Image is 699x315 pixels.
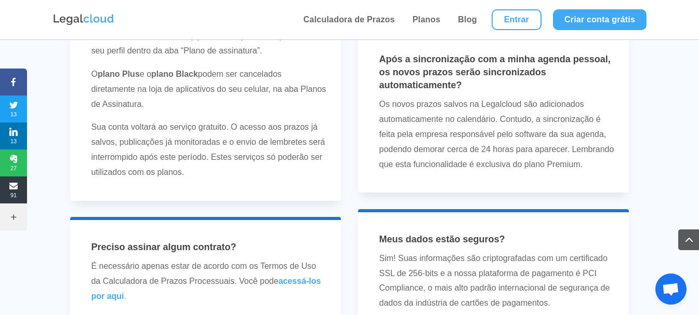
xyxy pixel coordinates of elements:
[379,54,611,90] span: Após a sincronização com a minha agenda pessoal, os novos prazos serão sincronizados automaticame...
[91,67,327,120] p: O e o podem ser cancelados diretamente na loja de aplicativos do seu celular, na aba Planos de As...
[379,251,616,311] p: Sim! Suas informações são criptografadas com um certificado SSL de 256-bits e a nossa plataforma ...
[52,13,115,26] img: Logo da Legalcloud
[379,234,505,244] span: Meus dados estão seguros?
[91,277,321,300] strong: acessá-los por aqui
[655,273,687,305] a: Bate-papo aberto
[151,70,198,78] strong: plano Black
[379,97,616,172] p: Os novos prazos salvos na Legalcloud são adicionados automaticamente no calendário. Contudo, a si...
[91,259,327,304] p: É necessário apenas estar de acordo com os Termos de Uso da Calculadora de Prazos Processuais. Vo...
[98,70,140,78] strong: plano Plus
[91,242,236,252] span: Preciso assinar algum contrato?
[553,9,647,30] a: Criar conta grátis
[91,120,327,180] p: Sua conta voltará ao serviço gratuito. O acesso aos prazos já salvos, publicações já monitoradas ...
[492,9,542,30] a: Entrar
[91,277,321,300] a: acessá-los por aqui.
